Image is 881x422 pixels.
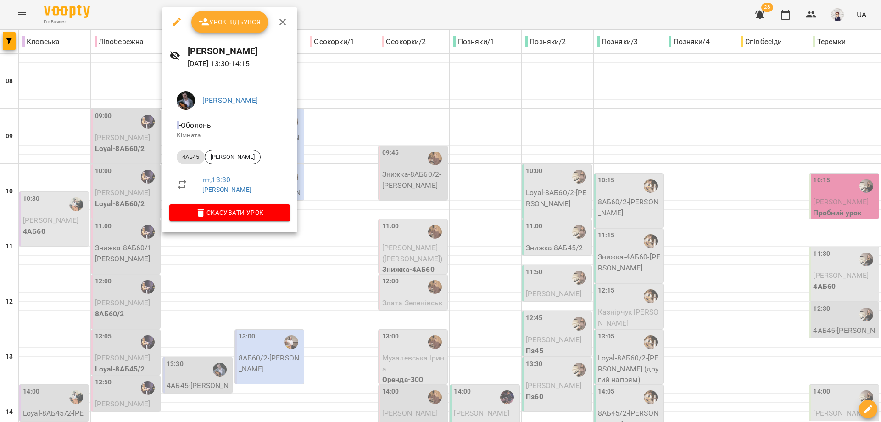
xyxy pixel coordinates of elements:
a: [PERSON_NAME] [202,96,258,105]
span: Урок відбувся [199,17,261,28]
div: [PERSON_NAME] [205,150,261,164]
p: Кімната [177,131,283,140]
button: Урок відбувся [191,11,268,33]
button: Скасувати Урок [169,204,290,221]
a: пт , 13:30 [202,175,230,184]
a: [PERSON_NAME] [202,186,251,193]
span: 4АБ45 [177,153,205,161]
span: - Оболонь [177,121,213,129]
span: Скасувати Урок [177,207,283,218]
img: d409717b2cc07cfe90b90e756120502c.jpg [177,91,195,110]
h6: [PERSON_NAME] [188,44,290,58]
span: [PERSON_NAME] [205,153,260,161]
p: [DATE] 13:30 - 14:15 [188,58,290,69]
